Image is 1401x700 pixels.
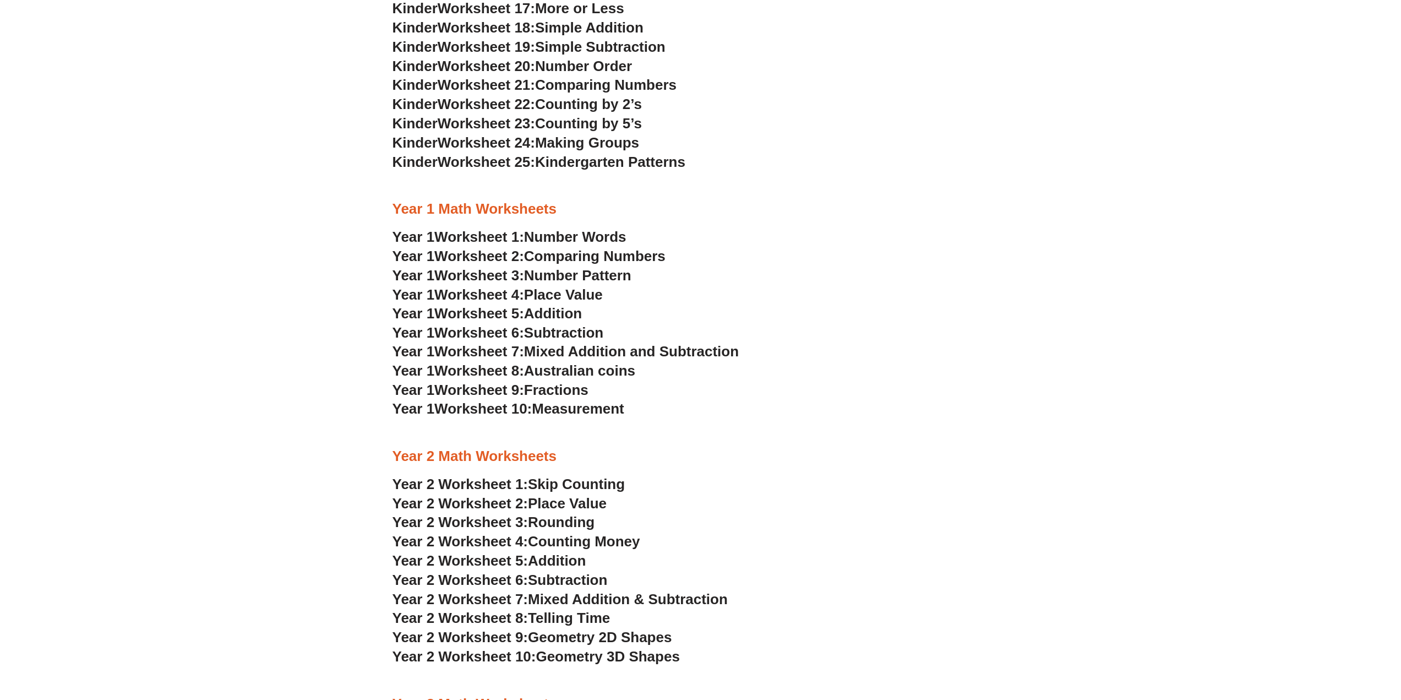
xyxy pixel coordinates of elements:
[528,572,607,588] span: Subtraction
[393,648,680,665] a: Year 2 Worksheet 10:Geometry 3D Shapes
[393,629,672,645] a: Year 2 Worksheet 9:Geometry 2D Shapes
[393,115,438,132] span: Kinder
[524,362,635,379] span: Australian coins
[536,648,679,665] span: Geometry 3D Shapes
[393,572,528,588] span: Year 2 Worksheet 6:
[535,39,666,55] span: Simple Subtraction
[393,400,624,417] a: Year 1Worksheet 10:Measurement
[535,96,642,112] span: Counting by 2’s
[393,572,608,588] a: Year 2 Worksheet 6:Subtraction
[434,400,532,417] span: Worksheet 10:
[535,19,644,36] span: Simple Addition
[524,229,626,245] span: Number Words
[1218,576,1401,700] iframe: Chat Widget
[434,229,524,245] span: Worksheet 1:
[535,115,642,132] span: Counting by 5’s
[393,591,728,607] a: Year 2 Worksheet 7:Mixed Addition & Subtraction
[528,476,625,492] span: Skip Counting
[393,591,528,607] span: Year 2 Worksheet 7:
[434,343,524,360] span: Worksheet 7:
[393,476,625,492] a: Year 2 Worksheet 1:Skip Counting
[393,514,595,530] a: Year 2 Worksheet 3:Rounding
[393,58,438,74] span: Kinder
[393,447,1009,466] h3: Year 2 Math Worksheets
[524,324,603,341] span: Subtraction
[524,343,739,360] span: Mixed Addition and Subtraction
[528,591,728,607] span: Mixed Addition & Subtraction
[393,648,536,665] span: Year 2 Worksheet 10:
[393,495,528,512] span: Year 2 Worksheet 2:
[393,514,528,530] span: Year 2 Worksheet 3:
[528,610,610,626] span: Telling Time
[528,495,607,512] span: Place Value
[393,362,635,379] a: Year 1Worksheet 8:Australian coins
[393,19,438,36] span: Kinder
[434,305,524,322] span: Worksheet 5:
[393,134,438,151] span: Kinder
[524,286,603,303] span: Place Value
[434,248,524,264] span: Worksheet 2:
[532,400,624,417] span: Measurement
[393,533,528,550] span: Year 2 Worksheet 4:
[438,39,535,55] span: Worksheet 19:
[434,362,524,379] span: Worksheet 8:
[393,552,586,569] a: Year 2 Worksheet 5:Addition
[393,343,739,360] a: Year 1Worksheet 7:Mixed Addition and Subtraction
[524,382,588,398] span: Fractions
[393,610,610,626] a: Year 2 Worksheet 8:Telling Time
[524,305,582,322] span: Addition
[438,154,535,170] span: Worksheet 25:
[393,552,528,569] span: Year 2 Worksheet 5:
[535,134,639,151] span: Making Groups
[393,629,528,645] span: Year 2 Worksheet 9:
[535,77,677,93] span: Comparing Numbers
[393,533,640,550] a: Year 2 Worksheet 4:Counting Money
[393,154,438,170] span: Kinder
[393,610,528,626] span: Year 2 Worksheet 8:
[393,39,438,55] span: Kinder
[438,115,535,132] span: Worksheet 23:
[434,382,524,398] span: Worksheet 9:
[535,154,685,170] span: Kindergarten Patterns
[434,267,524,284] span: Worksheet 3:
[438,134,535,151] span: Worksheet 24:
[528,533,640,550] span: Counting Money
[393,495,607,512] a: Year 2 Worksheet 2:Place Value
[393,200,1009,219] h3: Year 1 Math Worksheets
[528,552,586,569] span: Addition
[528,629,672,645] span: Geometry 2D Shapes
[434,286,524,303] span: Worksheet 4:
[524,267,631,284] span: Number Pattern
[393,229,626,245] a: Year 1Worksheet 1:Number Words
[393,324,604,341] a: Year 1Worksheet 6:Subtraction
[528,514,595,530] span: Rounding
[393,382,588,398] a: Year 1Worksheet 9:Fractions
[438,58,535,74] span: Worksheet 20:
[393,305,582,322] a: Year 1Worksheet 5:Addition
[393,267,631,284] a: Year 1Worksheet 3:Number Pattern
[438,19,535,36] span: Worksheet 18:
[438,77,535,93] span: Worksheet 21:
[393,248,666,264] a: Year 1Worksheet 2:Comparing Numbers
[393,96,438,112] span: Kinder
[393,286,603,303] a: Year 1Worksheet 4:Place Value
[535,58,632,74] span: Number Order
[434,324,524,341] span: Worksheet 6:
[393,476,528,492] span: Year 2 Worksheet 1:
[524,248,666,264] span: Comparing Numbers
[438,96,535,112] span: Worksheet 22:
[393,77,438,93] span: Kinder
